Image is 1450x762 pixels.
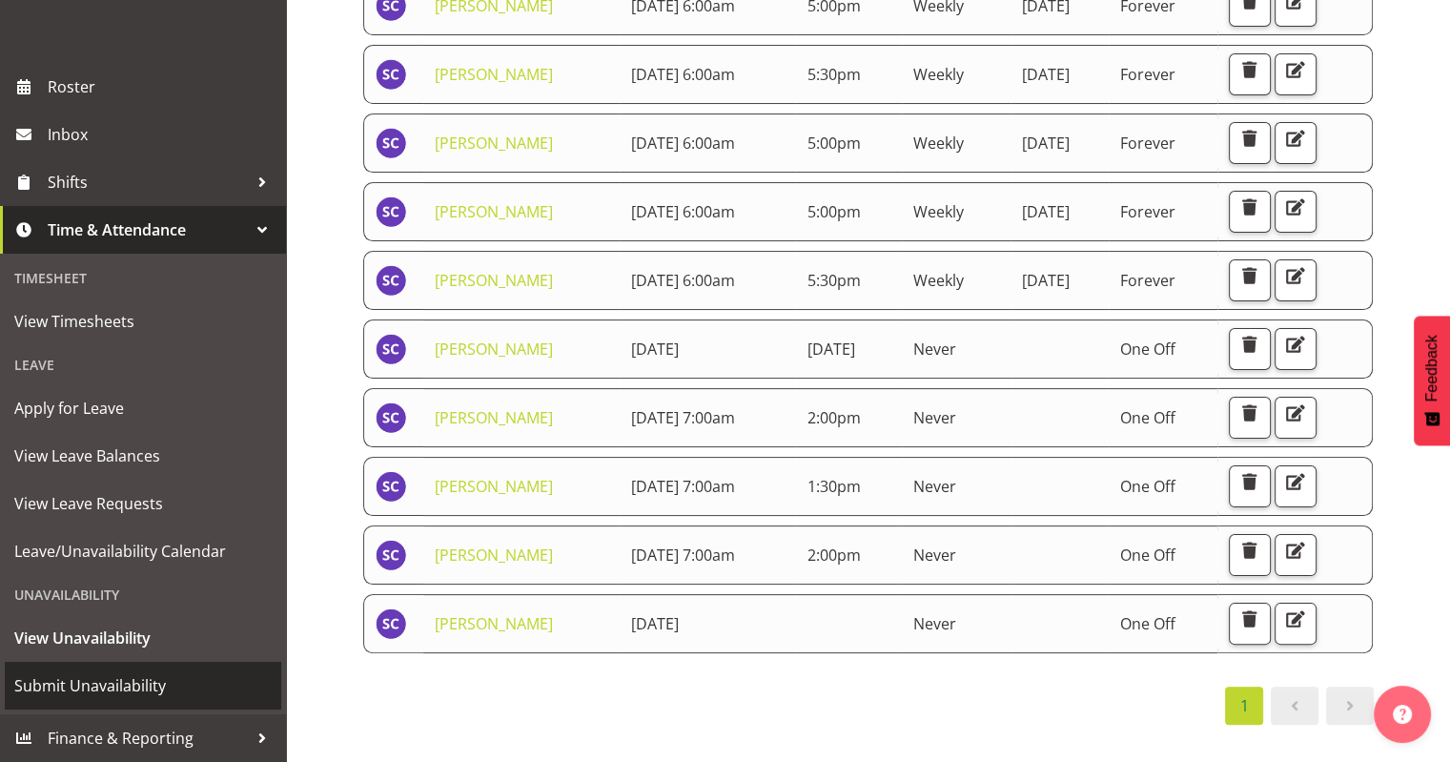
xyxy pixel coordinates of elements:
a: View Leave Balances [5,432,281,480]
button: Delete Unavailability [1229,53,1271,95]
span: One Off [1120,339,1175,360]
span: [DATE] [631,613,679,634]
span: Submit Unavailability [14,671,272,700]
button: Feedback - Show survey [1414,316,1450,445]
span: View Leave Requests [14,489,272,518]
span: Leave/Unavailability Calendar [14,537,272,566]
span: Weekly [913,64,964,85]
span: 5:00pm [807,133,861,154]
span: Shifts [48,168,248,196]
button: Edit Unavailability [1275,191,1317,233]
span: Inbox [48,120,276,149]
a: [PERSON_NAME] [435,339,553,360]
button: Delete Unavailability [1229,534,1271,576]
button: Edit Unavailability [1275,397,1317,439]
span: Never [913,476,956,497]
span: Never [913,339,956,360]
span: 5:30pm [807,64,861,85]
span: Forever [1120,64,1175,85]
span: Weekly [913,270,964,291]
img: skye-colonna9939.jpg [376,128,406,158]
span: [DATE] [631,339,679,360]
button: Delete Unavailability [1229,328,1271,370]
button: Edit Unavailability [1275,53,1317,95]
span: [DATE] 6:00am [631,64,735,85]
button: Edit Unavailability [1275,328,1317,370]
span: One Off [1120,545,1175,566]
span: [DATE] 6:00am [631,201,735,222]
button: Delete Unavailability [1229,603,1271,645]
span: View Unavailability [14,624,272,652]
span: [DATE] [1022,64,1070,85]
span: Time & Attendance [48,216,248,244]
span: [DATE] 6:00am [631,133,735,154]
img: skye-colonna9939.jpg [376,265,406,296]
div: Leave [5,345,281,384]
span: [DATE] 7:00am [631,476,735,497]
a: [PERSON_NAME] [435,476,553,497]
span: One Off [1120,613,1175,634]
button: Edit Unavailability [1275,534,1317,576]
span: Forever [1120,201,1175,222]
a: Leave/Unavailability Calendar [5,527,281,575]
span: Forever [1120,270,1175,291]
button: Delete Unavailability [1229,122,1271,164]
span: 5:30pm [807,270,861,291]
button: Delete Unavailability [1229,465,1271,507]
span: View Timesheets [14,307,272,336]
button: Edit Unavailability [1275,259,1317,301]
a: [PERSON_NAME] [435,545,553,566]
span: Never [913,407,956,428]
img: skye-colonna9939.jpg [376,471,406,502]
a: [PERSON_NAME] [435,407,553,428]
span: 2:00pm [807,407,861,428]
img: skye-colonna9939.jpg [376,402,406,433]
span: 5:00pm [807,201,861,222]
button: Delete Unavailability [1229,397,1271,439]
a: [PERSON_NAME] [435,270,553,291]
div: Unavailability [5,575,281,614]
span: Finance & Reporting [48,724,248,752]
span: 2:00pm [807,545,861,566]
span: Apply for Leave [14,394,272,422]
img: skye-colonna9939.jpg [376,196,406,227]
img: skye-colonna9939.jpg [376,334,406,364]
a: View Unavailability [5,614,281,662]
button: Delete Unavailability [1229,259,1271,301]
span: One Off [1120,476,1175,497]
button: Delete Unavailability [1229,191,1271,233]
span: [DATE] [807,339,855,360]
button: Edit Unavailability [1275,122,1317,164]
span: [DATE] [1022,201,1070,222]
span: [DATE] 6:00am [631,270,735,291]
span: Forever [1120,133,1175,154]
span: Weekly [913,133,964,154]
span: [DATE] 7:00am [631,407,735,428]
span: Never [913,613,956,634]
a: [PERSON_NAME] [435,64,553,85]
span: Never [913,545,956,566]
img: skye-colonna9939.jpg [376,540,406,570]
div: Timesheet [5,258,281,298]
span: Feedback [1423,335,1440,402]
a: Apply for Leave [5,384,281,432]
a: View Timesheets [5,298,281,345]
span: [DATE] [1022,270,1070,291]
span: Weekly [913,201,964,222]
button: Edit Unavailability [1275,465,1317,507]
a: View Leave Requests [5,480,281,527]
img: help-xxl-2.png [1393,705,1412,724]
img: skye-colonna9939.jpg [376,608,406,639]
span: View Leave Balances [14,442,272,470]
a: [PERSON_NAME] [435,613,553,634]
span: Roster [48,72,276,101]
span: One Off [1120,407,1175,428]
span: 1:30pm [807,476,861,497]
a: Submit Unavailability [5,662,281,710]
span: [DATE] 7:00am [631,545,735,566]
a: [PERSON_NAME] [435,201,553,222]
img: skye-colonna9939.jpg [376,59,406,90]
span: [DATE] [1022,133,1070,154]
a: [PERSON_NAME] [435,133,553,154]
button: Edit Unavailability [1275,603,1317,645]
